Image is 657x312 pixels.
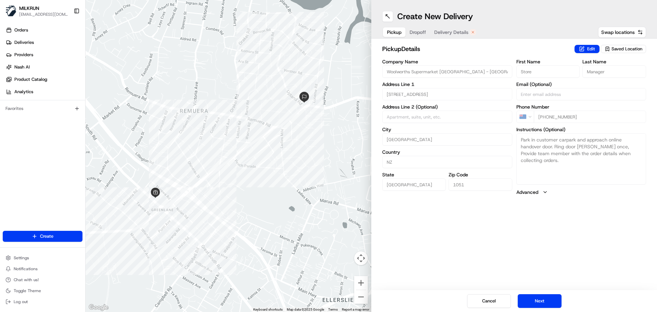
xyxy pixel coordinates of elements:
button: MILKRUNMILKRUN[EMAIL_ADDRESS][DOMAIN_NAME] [3,3,71,19]
input: Enter state [382,178,446,191]
span: Map data ©2025 Google [287,308,324,311]
button: Advanced [516,189,646,196]
img: MILKRUN [5,5,16,16]
label: Email (Optional) [516,82,646,87]
span: Saved Location [611,46,642,52]
label: Zip Code [449,172,512,177]
input: Enter city [382,133,512,146]
label: State [382,172,446,177]
input: Enter zip code [449,178,512,191]
button: Chat with us! [3,275,82,285]
label: Company Name [382,59,512,64]
input: Enter country [382,156,512,168]
button: Saved Location [601,44,646,54]
button: Zoom in [354,276,368,290]
label: Last Name [582,59,646,64]
a: Report a map error [342,308,369,311]
label: Advanced [516,189,538,196]
span: Notifications [14,266,38,272]
a: Analytics [3,86,85,97]
span: Chat with us! [14,277,39,283]
button: Edit [575,45,600,53]
button: Create [3,231,82,242]
h2: pickup Details [382,44,570,54]
button: Settings [3,253,82,263]
a: Nash AI [3,62,85,73]
span: Providers [14,52,33,58]
label: Address Line 2 (Optional) [382,104,512,109]
span: Log out [14,299,28,304]
input: Enter company name [382,65,512,78]
input: Apartment, suite, unit, etc. [382,111,512,123]
span: Create [40,233,53,239]
input: Enter email address [516,88,646,100]
label: City [382,127,512,132]
a: Product Catalog [3,74,85,85]
span: Deliveries [14,39,34,46]
button: Swap locations [598,27,646,38]
button: Next [518,294,562,308]
button: Cancel [467,294,511,308]
a: Terms (opens in new tab) [328,308,338,311]
button: Zoom out [354,290,368,304]
span: Nash AI [14,64,30,70]
span: Dropoff [410,29,426,36]
button: Log out [3,297,82,307]
input: Enter last name [582,65,646,78]
button: Notifications [3,264,82,274]
input: Enter first name [516,65,580,78]
label: Instructions (Optional) [516,127,646,132]
a: Providers [3,49,85,60]
a: Open this area in Google Maps (opens a new window) [87,303,110,312]
input: Enter phone number [534,111,646,123]
span: Swap locations [601,29,635,36]
img: Google [87,303,110,312]
span: Pickup [387,29,401,36]
div: Favorites [3,103,82,114]
button: Toggle Theme [3,286,82,296]
button: Map camera controls [354,251,368,265]
label: Phone Number [516,104,646,109]
a: Orders [3,25,85,36]
span: Analytics [14,89,33,95]
button: MILKRUN [19,5,39,12]
button: [EMAIL_ADDRESS][DOMAIN_NAME] [19,12,68,17]
span: Toggle Theme [14,288,41,294]
span: Orders [14,27,28,33]
button: Keyboard shortcuts [253,307,283,312]
a: Deliveries [3,37,85,48]
span: Delivery Details [434,29,468,36]
label: Country [382,150,512,154]
span: Settings [14,255,29,261]
input: Enter address [382,88,512,100]
h1: Create New Delivery [397,11,473,22]
textarea: Park in customer carpark and approach online handover door. Ring door [PERSON_NAME] once, Provide... [516,133,646,185]
label: Address Line 1 [382,82,512,87]
label: First Name [516,59,580,64]
span: Product Catalog [14,76,47,83]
